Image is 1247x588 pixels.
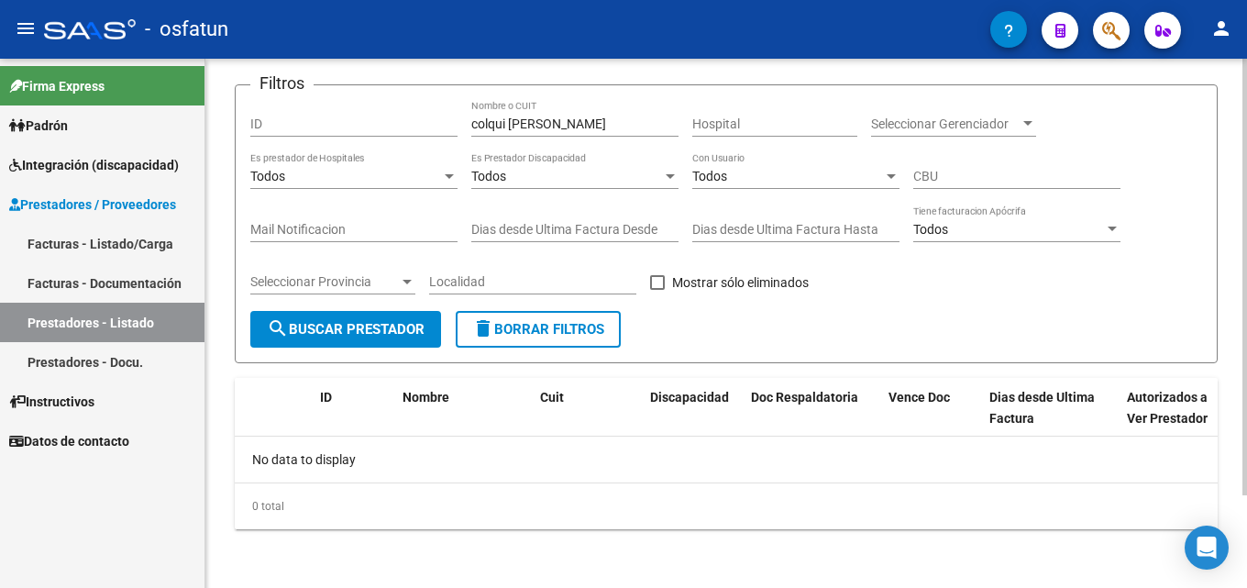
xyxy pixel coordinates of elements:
datatable-header-cell: Dias desde Ultima Factura [982,378,1120,438]
span: Seleccionar Provincia [250,274,399,290]
span: Borrar Filtros [472,321,604,338]
span: Cuit [540,390,564,405]
span: Discapacidad [650,390,729,405]
span: Nombre [403,390,449,405]
datatable-header-cell: Discapacidad [643,378,744,438]
span: Mostrar sólo eliminados [672,272,809,294]
div: 0 total [235,483,1218,529]
button: Buscar Prestador [250,311,441,348]
mat-icon: person [1210,17,1232,39]
span: Datos de contacto [9,431,129,451]
h3: Filtros [250,71,314,96]
span: Todos [913,222,948,237]
div: Open Intercom Messenger [1185,526,1229,570]
datatable-header-cell: Vence Doc [881,378,982,438]
mat-icon: delete [472,317,494,339]
span: Padrón [9,116,68,136]
span: Dias desde Ultima Factura [989,390,1095,426]
span: Todos [250,169,285,183]
button: Borrar Filtros [456,311,621,348]
mat-icon: search [267,317,289,339]
span: Doc Respaldatoria [751,390,858,405]
span: - osfatun [145,9,228,50]
span: Firma Express [9,76,105,96]
span: Integración (discapacidad) [9,155,179,175]
datatable-header-cell: Autorizados a Ver Prestador [1120,378,1220,438]
mat-icon: menu [15,17,37,39]
span: Instructivos [9,392,94,412]
span: Todos [692,169,727,183]
span: Todos [471,169,506,183]
datatable-header-cell: Cuit [533,378,643,438]
span: Prestadores / Proveedores [9,194,176,215]
div: No data to display [235,437,1218,483]
span: Seleccionar Gerenciador [871,116,1020,132]
datatable-header-cell: Nombre [395,378,533,438]
span: ID [320,390,332,405]
span: Autorizados a Ver Prestador [1127,390,1208,426]
span: Buscar Prestador [267,321,425,338]
datatable-header-cell: ID [313,378,395,438]
datatable-header-cell: Doc Respaldatoria [744,378,881,438]
span: Vence Doc [888,390,950,405]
